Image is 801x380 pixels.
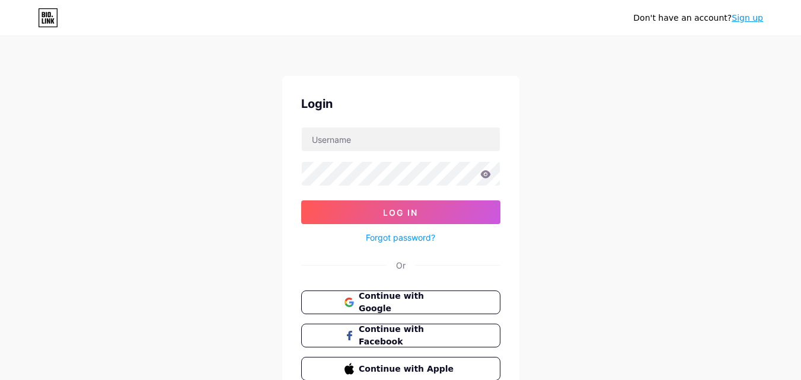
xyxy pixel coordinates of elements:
[301,290,500,314] button: Continue with Google
[383,207,418,218] span: Log In
[366,231,435,244] a: Forgot password?
[732,13,763,23] a: Sign up
[359,363,457,375] span: Continue with Apple
[359,290,457,315] span: Continue with Google
[302,127,500,151] input: Username
[359,323,457,348] span: Continue with Facebook
[301,95,500,113] div: Login
[301,324,500,347] button: Continue with Facebook
[396,259,406,272] div: Or
[301,200,500,224] button: Log In
[633,12,763,24] div: Don't have an account?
